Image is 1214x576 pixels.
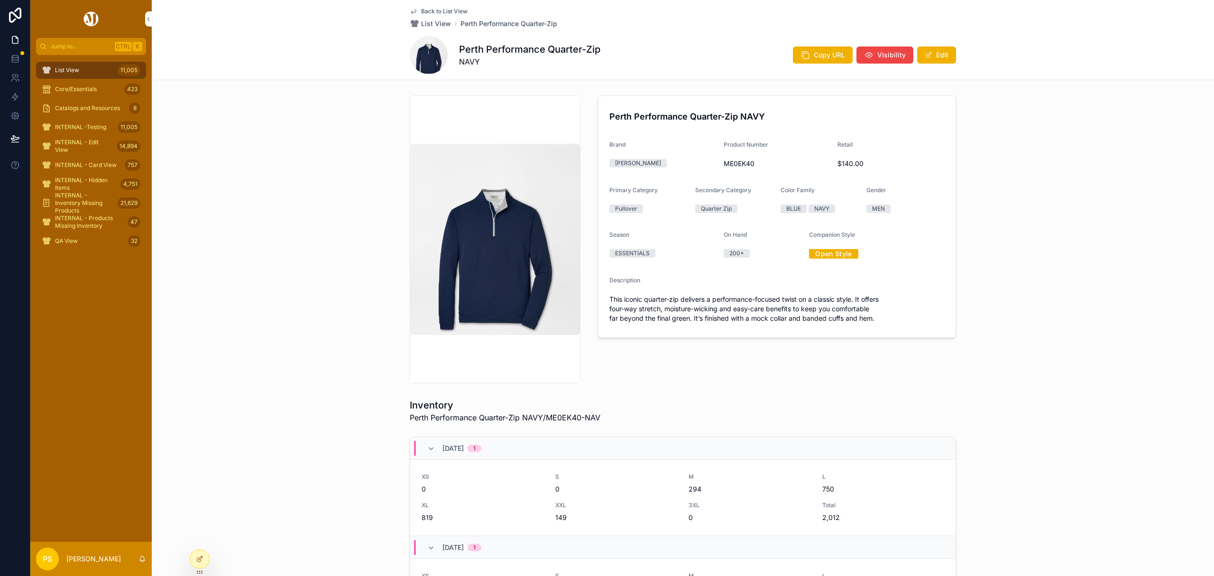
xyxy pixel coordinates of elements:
[36,176,146,193] a: INTERNAL - Hidden Items4,751
[689,484,811,494] span: 294
[55,161,117,169] span: INTERNAL - Card View
[129,102,140,114] div: 8
[555,513,678,522] span: 149
[837,141,853,148] span: Retail
[555,502,678,509] span: XXL
[118,197,140,209] div: 21,629
[917,46,956,64] button: Edit
[609,141,625,148] span: Brand
[36,214,146,231] a: INTERNAL - Products Missing Inventory47
[55,139,113,154] span: INTERNAL - Edit View
[473,445,476,452] div: 1
[555,473,678,481] span: S
[36,100,146,117] a: Catalogs and Resources8
[615,204,637,213] div: Pullover
[609,110,944,123] h4: Perth Performance Quarter-Zip NAVY
[822,513,945,522] span: 2,012
[615,159,661,167] div: [PERSON_NAME]
[55,192,114,214] span: INTERNAL - Inventory Missing Products
[442,543,464,552] span: [DATE]
[422,513,544,522] span: 819
[422,473,544,481] span: XS
[82,11,100,27] img: App logo
[120,178,140,190] div: 4,751
[793,46,853,64] button: Copy URL
[822,484,945,494] span: 750
[51,43,111,50] span: Jump to...
[872,204,885,213] div: MEN
[410,412,600,423] span: Perth Performance Quarter-Zip NAVY/ME0EK40-NAV
[822,502,945,509] span: Total
[786,204,801,213] div: BLUE
[695,186,751,194] span: Secondary Category
[689,502,811,509] span: 3XL
[701,204,732,213] div: Quarter Zip
[36,62,146,79] a: List View11,005
[36,232,146,250] a: QA View32
[421,8,468,15] span: Back to List View
[410,19,451,28] a: List View
[30,55,152,262] div: scrollable content
[55,85,97,93] span: Core/Essentials
[724,231,747,238] span: On Hand
[118,121,140,133] div: 11,005
[124,84,140,95] div: 423
[410,8,468,15] a: Back to List View
[128,216,140,228] div: 47
[837,159,944,168] span: $140.00
[43,553,52,565] span: PS
[442,444,464,453] span: [DATE]
[55,177,117,192] span: INTERNAL - Hidden Items
[36,157,146,174] a: INTERNAL - Card View757
[36,38,146,55] button: Jump to...CtrlK
[615,249,650,258] div: ESSENTIALS
[473,544,476,551] div: 1
[856,46,913,64] button: Visibility
[877,50,906,60] span: Visibility
[118,65,140,76] div: 11,005
[410,144,580,334] img: ME0EK40_NAV.jpg
[421,19,451,28] span: List View
[66,554,121,564] p: [PERSON_NAME]
[781,186,815,194] span: Color Family
[866,186,886,194] span: Gender
[115,42,132,51] span: Ctrl
[55,214,124,230] span: INTERNAL - Products Missing Inventory
[422,502,544,509] span: XL
[459,56,600,67] span: NAVY
[609,186,658,194] span: Primary Category
[809,231,855,238] span: Companion Style
[134,43,141,50] span: K
[55,66,79,74] span: List View
[609,295,944,323] span: This iconic quarter-zip delivers a performance-focused twist on a classic style. It offers four-w...
[822,473,945,481] span: L
[125,159,140,171] div: 757
[729,249,744,258] div: 200+
[609,231,629,238] span: Season
[459,43,600,56] h1: Perth Performance Quarter-Zip
[460,19,557,28] a: Perth Performance Quarter-Zip
[689,513,811,522] span: 0
[410,460,956,536] a: XS0S0M294L750XL819XXL1493XL0Total2,012
[809,246,858,261] a: Open Style
[422,484,544,494] span: 0
[36,138,146,155] a: INTERNAL - Edit View14,894
[724,159,830,168] span: ME0EK40
[128,235,140,247] div: 32
[555,484,678,494] span: 0
[117,140,140,152] div: 14,894
[724,141,768,148] span: Product Number
[814,204,829,213] div: NAVY
[814,50,845,60] span: Copy URL
[609,277,640,284] span: Description
[55,123,106,131] span: INTERNAL -Testing
[36,195,146,212] a: INTERNAL - Inventory Missing Products21,629
[689,473,811,481] span: M
[36,119,146,136] a: INTERNAL -Testing11,005
[55,237,78,245] span: QA View
[410,399,600,412] h1: Inventory
[36,81,146,98] a: Core/Essentials423
[55,104,120,112] span: Catalogs and Resources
